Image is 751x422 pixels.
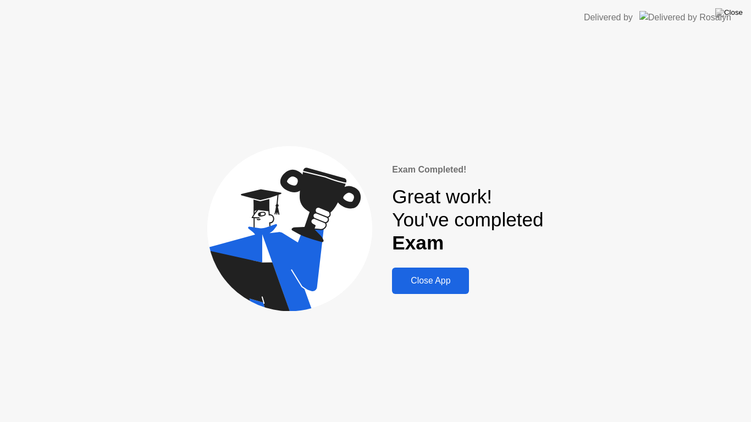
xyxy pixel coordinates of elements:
b: Exam [392,232,444,253]
img: Close [715,8,743,17]
div: Delivered by [584,11,633,24]
img: Delivered by Rosalyn [639,11,731,24]
button: Close App [392,268,469,294]
div: Great work! You've completed [392,185,543,255]
div: Exam Completed! [392,163,543,176]
div: Close App [395,276,466,286]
